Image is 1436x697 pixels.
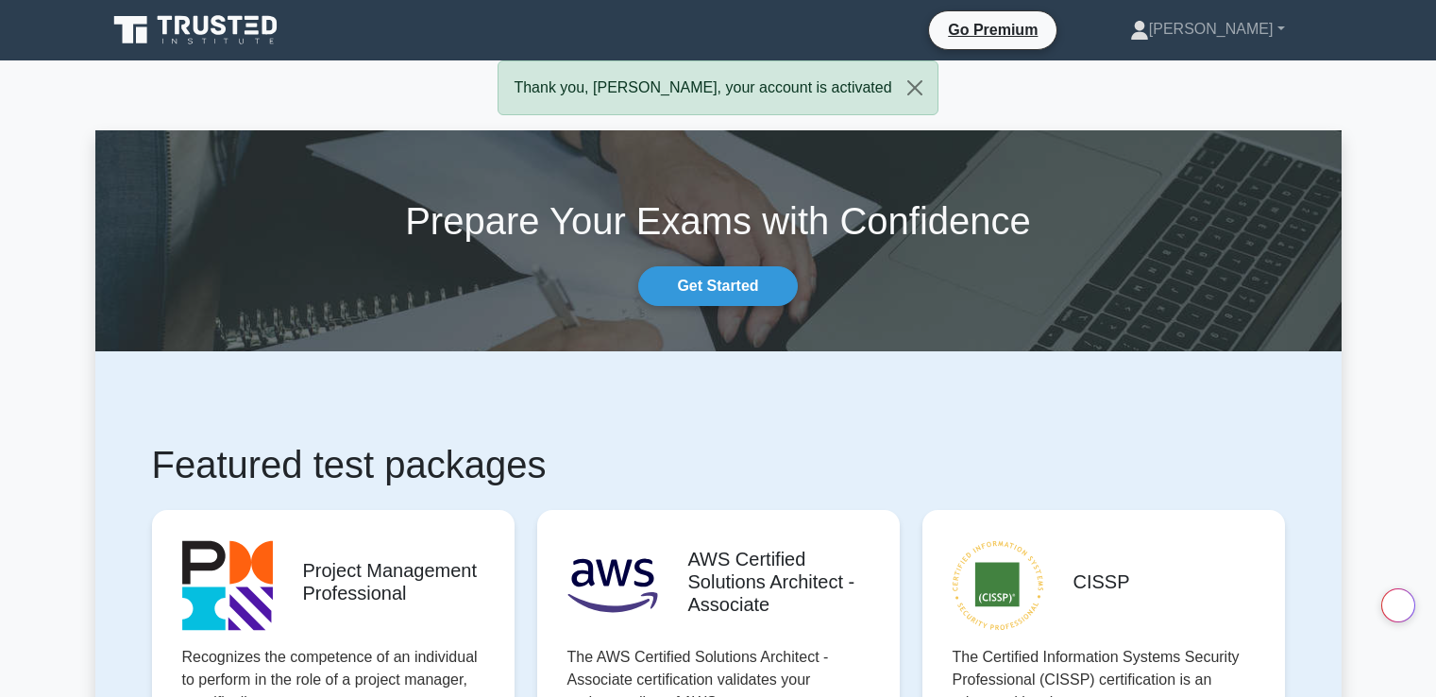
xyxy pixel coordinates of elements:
[498,60,938,115] div: Thank you, [PERSON_NAME], your account is activated
[1085,10,1330,48] a: [PERSON_NAME]
[892,61,938,114] button: Close
[95,198,1342,244] h1: Prepare Your Exams with Confidence
[937,18,1049,42] a: Go Premium
[152,442,1285,487] h1: Featured test packages
[638,266,797,306] a: Get Started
